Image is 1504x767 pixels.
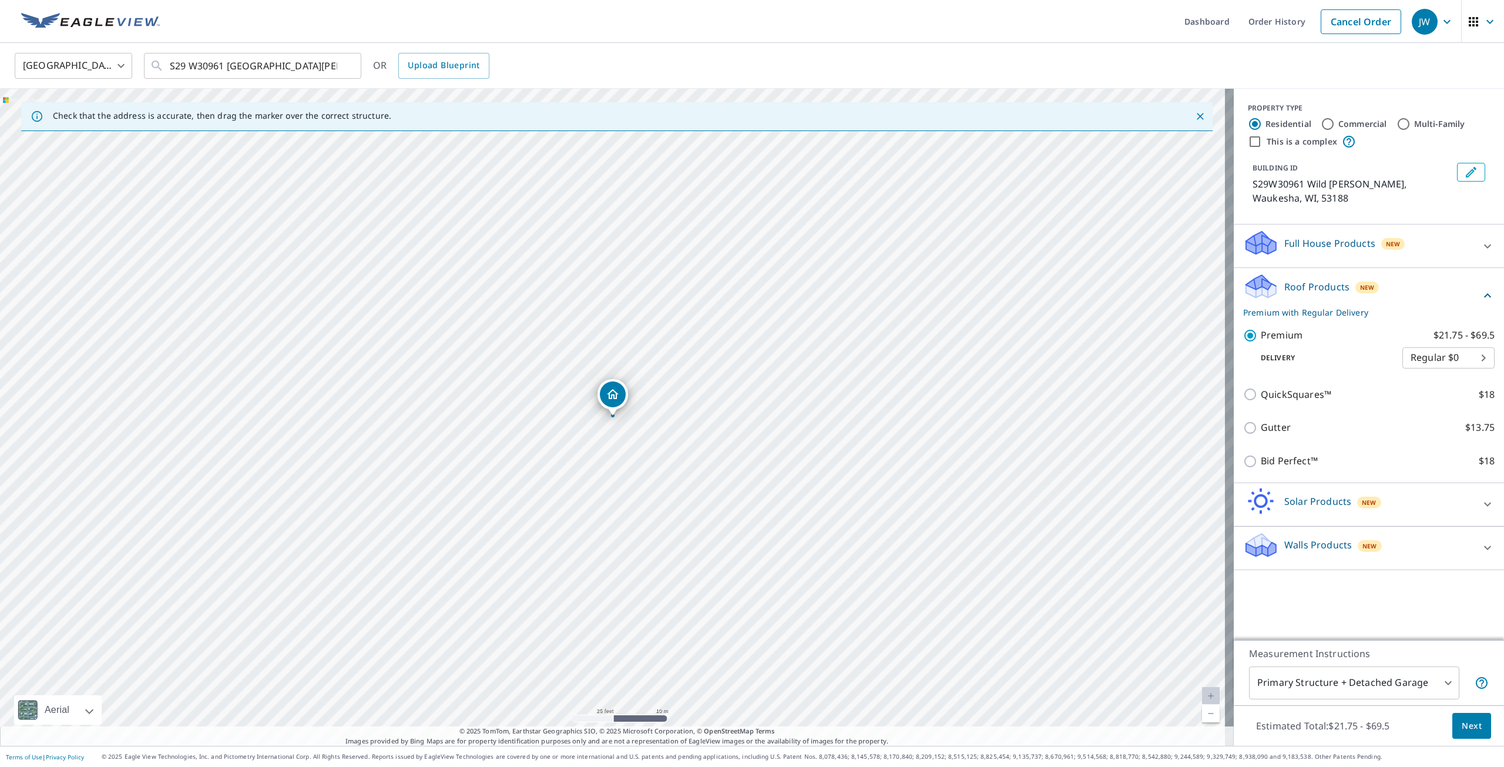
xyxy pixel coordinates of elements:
a: Cancel Order [1321,9,1401,34]
p: Delivery [1243,353,1402,363]
a: Current Level 20, Zoom Out [1202,705,1220,722]
p: © 2025 Eagle View Technologies, Inc. and Pictometry International Corp. All Rights Reserved. Repo... [102,752,1498,761]
button: Next [1452,713,1491,739]
p: Premium with Regular Delivery [1243,306,1480,319]
p: Full House Products [1284,236,1375,250]
div: OR [373,53,489,79]
p: QuickSquares™ [1261,387,1331,402]
span: © 2025 TomTom, Earthstar Geographics SIO, © 2025 Microsoft Corporation, © [459,726,775,736]
button: Edit building 1 [1457,163,1485,182]
p: $13.75 [1465,420,1495,435]
div: [GEOGRAPHIC_DATA] [15,49,132,82]
p: S29W30961 Wild [PERSON_NAME], Waukesha, WI, 53188 [1253,177,1452,205]
p: Premium [1261,328,1302,343]
p: Roof Products [1284,280,1349,294]
div: Dropped pin, building 1, Residential property, S29W30961 Wild Berry Ln Waukesha, WI 53188 [597,379,628,416]
a: Terms of Use [6,753,42,761]
span: New [1362,541,1377,551]
div: JW [1412,9,1438,35]
a: Terms [756,726,775,735]
p: $18 [1479,454,1495,468]
span: New [1386,239,1401,249]
input: Search by address or latitude-longitude [170,49,337,82]
p: Estimated Total: $21.75 - $69.5 [1247,713,1399,739]
div: Aerial [14,695,102,725]
label: This is a complex [1267,136,1337,148]
div: Aerial [41,695,73,725]
p: $18 [1479,387,1495,402]
span: Your report will include the primary structure and a detached garage if one exists. [1475,676,1489,690]
a: Privacy Policy [46,753,84,761]
p: Measurement Instructions [1249,647,1489,661]
p: | [6,753,84,761]
a: Upload Blueprint [398,53,489,79]
p: Walls Products [1284,538,1352,552]
a: OpenStreetMap [704,726,753,735]
div: Walls ProductsNew [1243,531,1495,565]
a: Current Level 20, Zoom In Disabled [1202,687,1220,705]
span: New [1362,498,1377,507]
div: Solar ProductsNew [1243,488,1495,521]
div: Regular $0 [1402,341,1495,374]
label: Residential [1265,118,1311,130]
p: Gutter [1261,420,1291,435]
img: EV Logo [21,13,160,31]
p: Solar Products [1284,494,1351,508]
span: New [1360,283,1375,292]
button: Close [1193,109,1208,124]
div: Full House ProductsNew [1243,229,1495,263]
div: PROPERTY TYPE [1248,103,1490,113]
label: Multi-Family [1414,118,1465,130]
span: Next [1462,719,1482,733]
div: Primary Structure + Detached Garage [1249,666,1459,699]
p: Bid Perfect™ [1261,454,1318,468]
p: Check that the address is accurate, then drag the marker over the correct structure. [53,110,391,121]
p: BUILDING ID [1253,163,1298,173]
p: $21.75 - $69.5 [1433,328,1495,343]
div: Roof ProductsNewPremium with Regular Delivery [1243,273,1495,319]
span: Upload Blueprint [408,58,479,73]
label: Commercial [1338,118,1387,130]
